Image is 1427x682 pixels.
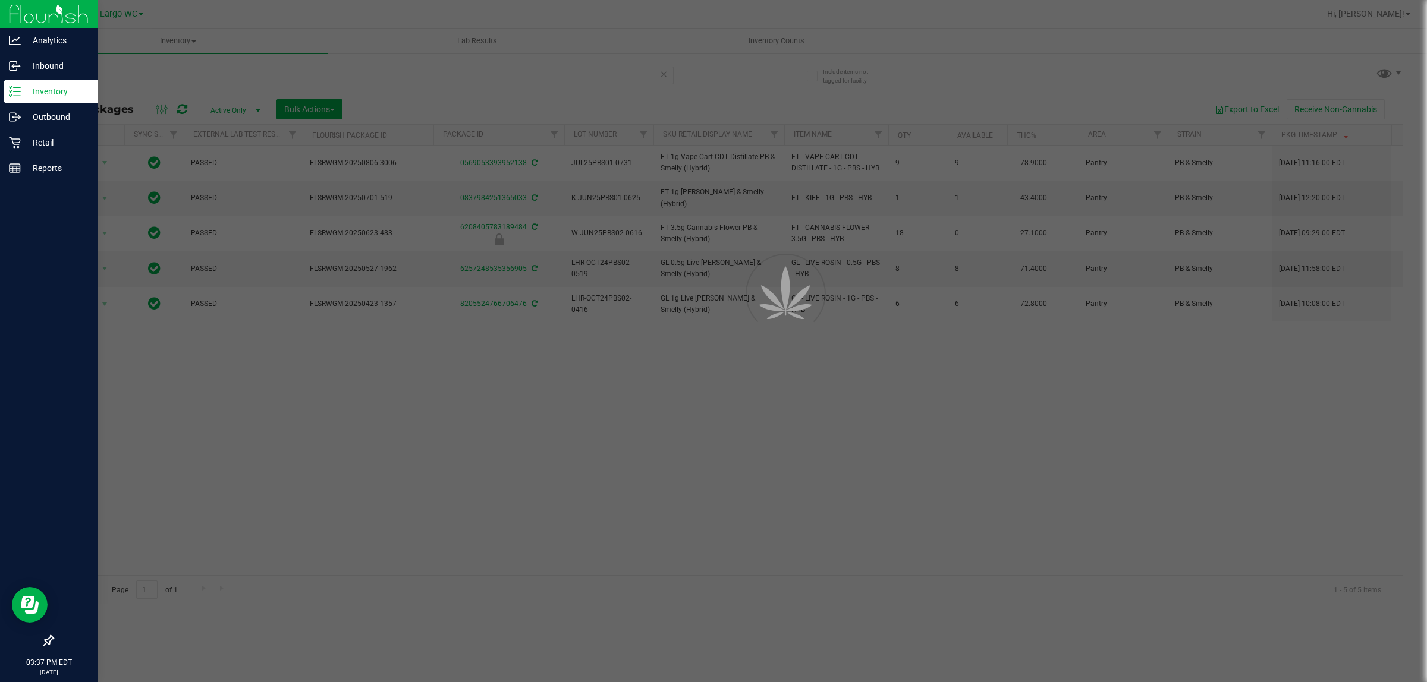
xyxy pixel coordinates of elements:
[21,59,92,73] p: Inbound
[5,668,92,677] p: [DATE]
[21,84,92,99] p: Inventory
[5,657,92,668] p: 03:37 PM EDT
[9,60,21,72] inline-svg: Inbound
[21,110,92,124] p: Outbound
[9,137,21,149] inline-svg: Retail
[21,161,92,175] p: Reports
[9,111,21,123] inline-svg: Outbound
[9,34,21,46] inline-svg: Analytics
[9,162,21,174] inline-svg: Reports
[21,135,92,150] p: Retail
[21,33,92,48] p: Analytics
[12,587,48,623] iframe: Resource center
[9,86,21,97] inline-svg: Inventory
